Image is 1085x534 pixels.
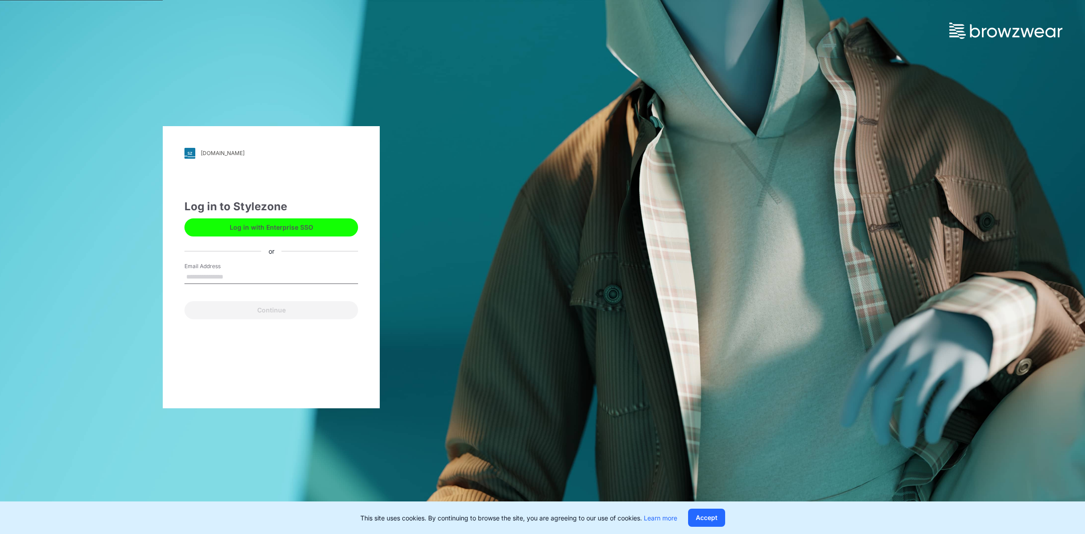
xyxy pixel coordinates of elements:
label: Email Address [184,262,248,270]
button: Log in with Enterprise SSO [184,218,358,236]
a: [DOMAIN_NAME] [184,148,358,159]
div: or [261,246,282,256]
div: Log in to Stylezone [184,198,358,215]
p: This site uses cookies. By continuing to browse the site, you are agreeing to our use of cookies. [360,513,677,523]
a: Learn more [644,514,677,522]
button: Accept [688,509,725,527]
div: [DOMAIN_NAME] [201,150,245,156]
img: browzwear-logo.73288ffb.svg [949,23,1062,39]
img: svg+xml;base64,PHN2ZyB3aWR0aD0iMjgiIGhlaWdodD0iMjgiIHZpZXdCb3g9IjAgMCAyOCAyOCIgZmlsbD0ibm9uZSIgeG... [184,148,195,159]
